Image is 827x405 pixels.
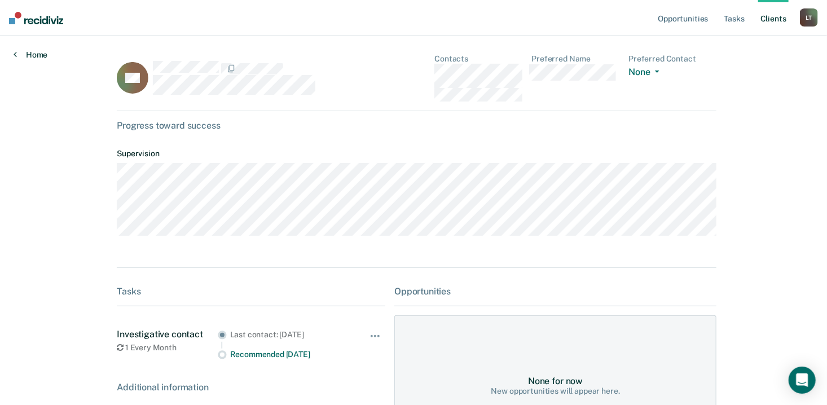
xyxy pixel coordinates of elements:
dt: Preferred Name [531,54,619,64]
dt: Contacts [434,54,522,64]
div: Recommended [DATE] [230,350,352,359]
div: New opportunities will appear here. [491,386,620,396]
dt: Supervision [117,149,716,159]
div: Open Intercom Messenger [789,367,816,394]
button: LT [800,8,818,27]
img: Recidiviz [9,12,63,24]
a: Home [14,50,47,60]
div: None for now [528,376,583,386]
div: Additional information [117,382,385,393]
div: 1 Every Month [117,343,217,353]
div: Investigative contact [117,329,217,340]
div: L T [800,8,818,27]
div: Last contact: [DATE] [230,330,352,340]
div: Opportunities [394,286,716,297]
div: Progress toward success [117,120,716,131]
button: None [628,67,663,80]
div: Tasks [117,286,385,297]
dt: Preferred Contact [628,54,716,64]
